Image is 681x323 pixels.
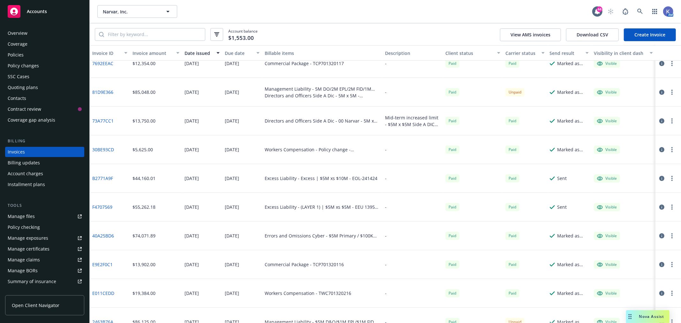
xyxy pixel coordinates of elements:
a: E011CEDD [92,290,114,297]
a: Manage files [5,211,84,222]
div: [DATE] [185,60,199,67]
span: Paid [445,146,459,154]
div: [DATE] [225,175,239,182]
div: Account charges [8,169,43,179]
div: Marked as sent [557,117,589,124]
div: Send result [550,50,582,56]
div: Policies [8,50,24,60]
button: Description [382,45,443,61]
button: Invoice amount [130,45,182,61]
div: $44,160.01 [132,175,155,182]
div: - [385,232,387,239]
a: 30BE93CD [92,146,114,153]
div: Invoices [8,147,25,157]
div: Invoice amount [132,50,172,56]
a: Report a Bug [619,5,632,18]
a: Start snowing [604,5,617,18]
div: Visible [597,61,617,66]
button: Send result [547,45,591,61]
a: 73A77CC1 [92,117,114,124]
span: Account balance [228,28,258,40]
div: Paid [505,59,519,67]
div: [DATE] [225,89,239,95]
div: Installment plans [8,179,45,190]
div: Paid [445,174,459,182]
div: Overview [8,28,27,38]
a: Contract review [5,104,84,114]
div: $55,262.18 [132,204,155,210]
a: Quoting plans [5,82,84,93]
div: Excess Liability - Excess | $5M xs $10M - EOL-241424 [265,175,377,182]
button: Download CSV [566,28,619,41]
div: $13,750.00 [132,117,155,124]
a: 40A25BD6 [92,232,114,239]
div: Marked as sent [557,232,589,239]
div: Visibility in client dash [594,50,646,56]
div: Visible [597,118,617,124]
div: Paid [445,203,459,211]
a: 7692EEAC [92,60,113,67]
div: Unpaid [505,88,525,96]
span: Paid [445,117,459,125]
div: [DATE] [185,89,199,95]
button: Due date [222,45,262,61]
div: Marked as sent [557,146,589,153]
div: $5,625.00 [132,146,153,153]
button: View AMS invoices [500,28,561,41]
div: Paid [445,232,459,240]
div: [DATE] [185,146,199,153]
div: Sent [557,175,567,182]
div: Workers Compensation - TWC701320216 [265,290,351,297]
a: Contacts [5,93,84,103]
a: F4707569 [92,204,112,210]
a: Policy changes [5,61,84,71]
a: Account charges [5,169,84,179]
div: Carrier status [505,50,537,56]
button: Carrier status [503,45,547,61]
span: Paid [445,88,459,96]
a: Policies [5,50,84,60]
div: [DATE] [185,117,199,124]
div: SSC Cases [8,71,29,82]
div: Errors and Omissions Cyber - $5M Primary / $100K retention - EOC 1466439 - 06 [265,232,380,239]
a: Accounts [5,3,84,20]
a: Switch app [648,5,661,18]
span: Narvar, Inc. [103,8,158,15]
div: [DATE] [185,232,199,239]
svg: Search [99,32,104,37]
a: Summary of insurance [5,276,84,287]
div: Paid [505,174,519,182]
div: - [385,89,387,95]
div: Visible [597,89,617,95]
div: Paid [445,260,459,268]
a: Invoices [5,147,84,157]
div: 44 [597,6,602,12]
div: $12,354.00 [132,60,155,67]
div: Description [385,50,440,56]
div: Manage exposures [8,233,48,243]
a: Coverage [5,39,84,49]
div: Contract review [8,104,41,114]
div: Visible [597,290,617,296]
div: Sent [557,204,567,210]
div: Tools [5,202,84,209]
div: - [385,175,387,182]
div: Paid [445,289,459,297]
div: Policy checking [8,222,40,232]
div: Paid [505,289,519,297]
div: Manage files [8,211,35,222]
a: Manage exposures [5,233,84,243]
div: - [385,146,387,153]
div: Marked as sent [557,261,589,268]
div: Paid [505,260,519,268]
div: Due date [225,50,253,56]
button: Billable items [262,45,382,61]
div: Commercial Package - TCP701320116 [265,261,344,268]
div: Client status [445,50,494,56]
div: Quoting plans [8,82,38,93]
div: [DATE] [225,204,239,210]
